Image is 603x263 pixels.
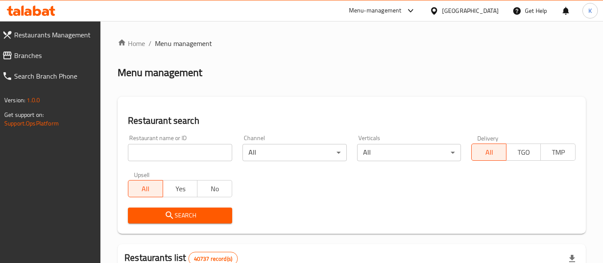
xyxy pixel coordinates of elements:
span: No [201,183,229,195]
button: All [471,144,506,161]
nav: breadcrumb [118,38,586,49]
li: / [148,38,152,49]
h2: Menu management [118,66,202,80]
span: Branches [14,50,94,61]
span: Menu management [155,38,212,49]
span: Search [135,210,225,221]
button: TMP [540,144,576,161]
span: Yes [167,183,194,195]
input: Search for restaurant name or ID.. [128,144,232,161]
h2: Restaurant search [128,114,576,127]
span: All [132,183,160,195]
span: 40737 record(s) [189,255,237,263]
span: All [475,146,503,159]
label: Delivery [477,135,499,141]
button: No [197,180,232,197]
div: All [242,144,347,161]
div: All [357,144,461,161]
button: All [128,180,163,197]
div: Menu-management [349,6,402,16]
button: TGO [506,144,541,161]
button: Search [128,208,232,223]
span: Version: [4,95,25,106]
button: Yes [163,180,198,197]
span: Restaurants Management [14,30,94,40]
span: Search Branch Phone [14,71,94,81]
a: Support.OpsPlatform [4,118,59,129]
div: [GEOGRAPHIC_DATA] [442,6,499,15]
span: TGO [510,146,538,159]
label: Upsell [134,171,150,177]
span: K [588,6,592,15]
span: TMP [544,146,572,159]
span: Get support on: [4,109,44,120]
span: 1.0.0 [27,95,40,106]
a: Home [118,38,145,49]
